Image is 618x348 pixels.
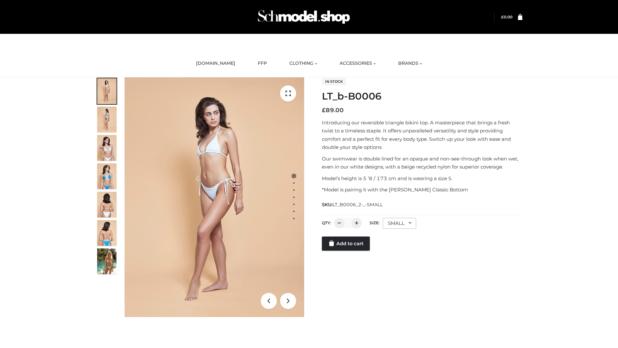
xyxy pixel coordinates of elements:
a: FFP [253,56,272,71]
p: Model’s height is 5 ‘8 / 173 cm and is wearing a size S. [322,174,522,183]
a: ACCESSORIES [335,56,380,71]
img: ArielClassicBikiniTop_CloudNine_AzureSky_OW114ECO_4-scaled.jpg [97,163,117,189]
p: *Model is pairing it with the [PERSON_NAME] Classic Bottom [322,186,522,194]
label: Size: [370,220,379,225]
span: LT_B0006_2-_-SMALL [332,202,383,208]
div: SMALL [383,218,416,229]
a: CLOTHING [285,56,322,71]
img: ArielClassicBikiniTop_CloudNine_AzureSky_OW114ECO_7-scaled.jpg [97,192,117,217]
img: ArielClassicBikiniTop_CloudNine_AzureSky_OW114ECO_2-scaled.jpg [97,107,117,132]
p: Our swimwear is double lined for an opaque and non-see-through look when wet, even in our white d... [322,155,522,171]
bdi: 0.00 [501,15,512,19]
img: ArielClassicBikiniTop_CloudNine_AzureSky_OW114ECO_1-scaled.jpg [97,78,117,104]
img: Schmodel Admin 964 [256,4,352,30]
span: SKU: [322,201,383,208]
span: £ [322,107,326,114]
bdi: 89.00 [322,107,344,114]
a: £0.00 [501,15,512,19]
a: Add to cart [322,237,370,251]
p: Introducing our reversible triangle bikini top. A masterpiece that brings a fresh twist to a time... [322,119,522,151]
img: ArielClassicBikiniTop_CloudNine_AzureSky_OW114ECO_3-scaled.jpg [97,135,117,161]
h1: LT_b-B0006 [322,91,522,102]
label: QTY: [322,220,331,225]
img: Arieltop_CloudNine_AzureSky2.jpg [97,248,117,274]
img: ArielClassicBikiniTop_CloudNine_AzureSky_OW114ECO_8-scaled.jpg [97,220,117,246]
span: £ [501,15,504,19]
a: BRANDS [393,56,427,71]
img: ArielClassicBikiniTop_CloudNine_AzureSky_OW114ECO_1 [125,77,304,317]
span: In stock [322,78,346,85]
a: [DOMAIN_NAME] [191,56,240,71]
